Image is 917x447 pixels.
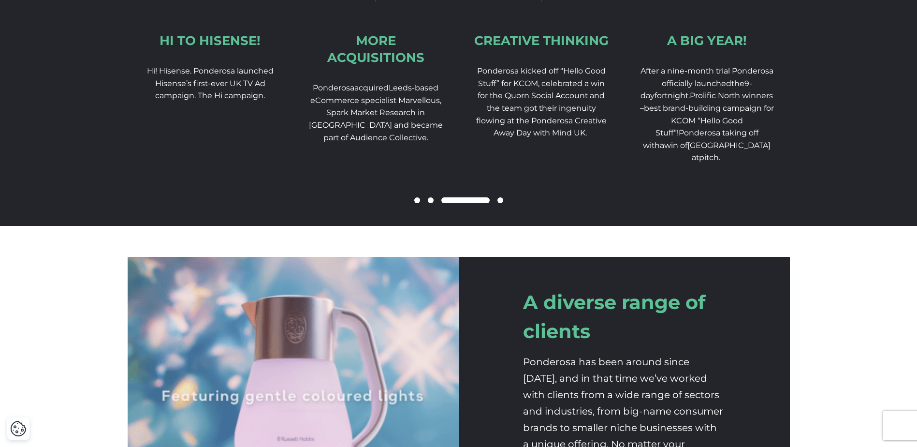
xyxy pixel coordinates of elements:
[644,104,649,113] span: b
[476,66,607,137] span: Ponderosa kicked off “Hello Good Stuff” for KCOM, celebrated a win for the Quorn Social Account a...
[664,141,687,150] span: win of
[309,83,443,142] span: Leeds-based eCommerce specialist Marvellous, Spark Market Research in [GEOGRAPHIC_DATA] and becam...
[643,128,758,150] span: Ponderosa taking off with
[147,66,274,100] span: Hi! Hisense. Ponderosa launched Hisense’s first-ever UK TV Ad campaign. The Hi campaign.
[474,32,609,49] div: Creative thinking
[523,288,725,346] h2: A diverse range of clients
[313,83,354,92] span: Ponderosa
[308,32,443,66] div: More acquisitions
[731,79,744,88] span: the
[10,420,27,437] img: Revisit consent button
[640,66,773,88] span: After a nine-month trial Ponderosa officially launched
[699,153,720,162] span: pitch.
[10,420,27,437] button: Cookie Settings
[160,32,261,49] div: Hi to Hisense!
[640,104,644,113] span: –
[649,104,774,137] span: est brand-building campaign for KCOM “Hello Good Stuff”!
[690,91,773,100] span: Prolific North winners
[640,91,774,137] span: fortnight.
[660,141,664,150] span: a
[667,32,747,49] div: A Big Year!
[354,83,389,92] span: acquired
[687,141,771,163] span: [GEOGRAPHIC_DATA] at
